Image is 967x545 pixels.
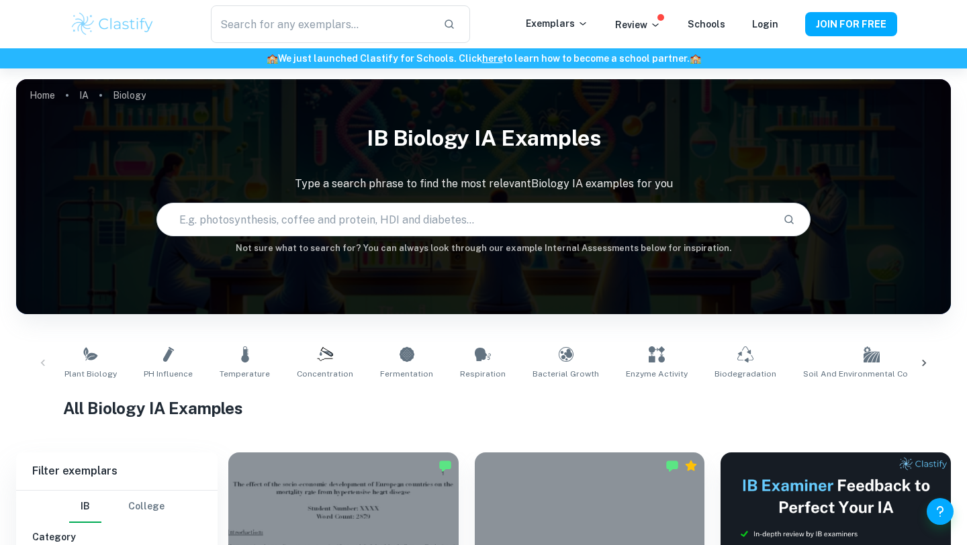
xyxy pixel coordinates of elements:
[297,368,353,380] span: Concentration
[211,5,432,43] input: Search for any exemplars...
[113,88,146,103] p: Biology
[482,53,503,64] a: here
[3,51,964,66] h6: We just launched Clastify for Schools. Click to learn how to become a school partner.
[684,459,698,473] div: Premium
[927,498,954,525] button: Help and Feedback
[16,242,951,255] h6: Not sure what to search for? You can always look through our example Internal Assessments below f...
[16,452,218,490] h6: Filter exemplars
[30,86,55,105] a: Home
[526,16,588,31] p: Exemplars
[128,491,165,523] button: College
[69,491,101,523] button: IB
[665,459,679,473] img: Marked
[460,368,506,380] span: Respiration
[267,53,278,64] span: 🏫
[715,368,776,380] span: Biodegradation
[688,19,725,30] a: Schools
[439,459,452,473] img: Marked
[16,117,951,160] h1: IB Biology IA examples
[626,368,688,380] span: Enzyme Activity
[69,491,165,523] div: Filter type choice
[70,11,155,38] img: Clastify logo
[144,368,193,380] span: pH Influence
[615,17,661,32] p: Review
[752,19,778,30] a: Login
[805,12,897,36] button: JOIN FOR FREE
[64,368,117,380] span: Plant Biology
[778,208,800,231] button: Search
[63,396,905,420] h1: All Biology IA Examples
[79,86,89,105] a: IA
[16,176,951,192] p: Type a search phrase to find the most relevant Biology IA examples for you
[380,368,433,380] span: Fermentation
[220,368,270,380] span: Temperature
[803,368,940,380] span: Soil and Environmental Conditions
[32,530,201,544] h6: Category
[157,201,772,238] input: E.g. photosynthesis, coffee and protein, HDI and diabetes...
[533,368,599,380] span: Bacterial Growth
[690,53,701,64] span: 🏫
